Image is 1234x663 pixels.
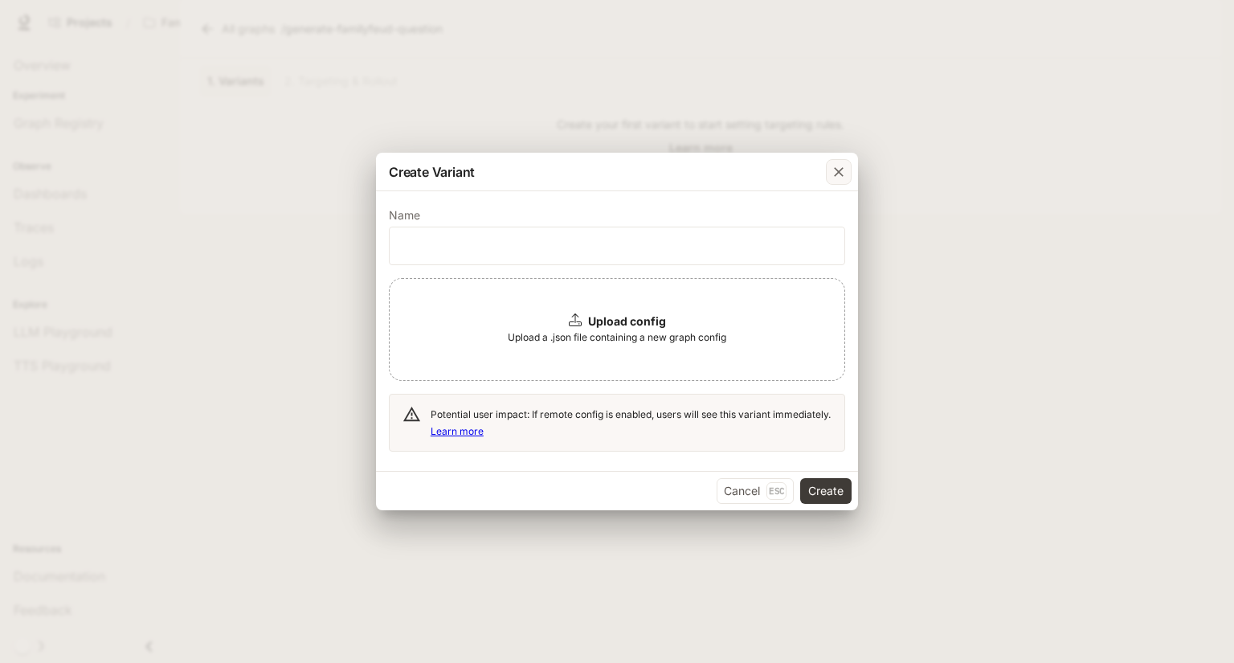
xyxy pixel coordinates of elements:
b: Upload config [588,314,666,328]
p: Name [389,210,420,221]
button: Create [800,478,852,504]
span: Upload a .json file containing a new graph config [508,329,726,346]
span: Potential user impact: If remote config is enabled, users will see this variant immediately. [431,408,831,437]
button: CancelEsc [717,478,794,504]
a: Learn more [431,425,484,437]
p: Esc [766,482,787,500]
p: Create Variant [389,162,475,182]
